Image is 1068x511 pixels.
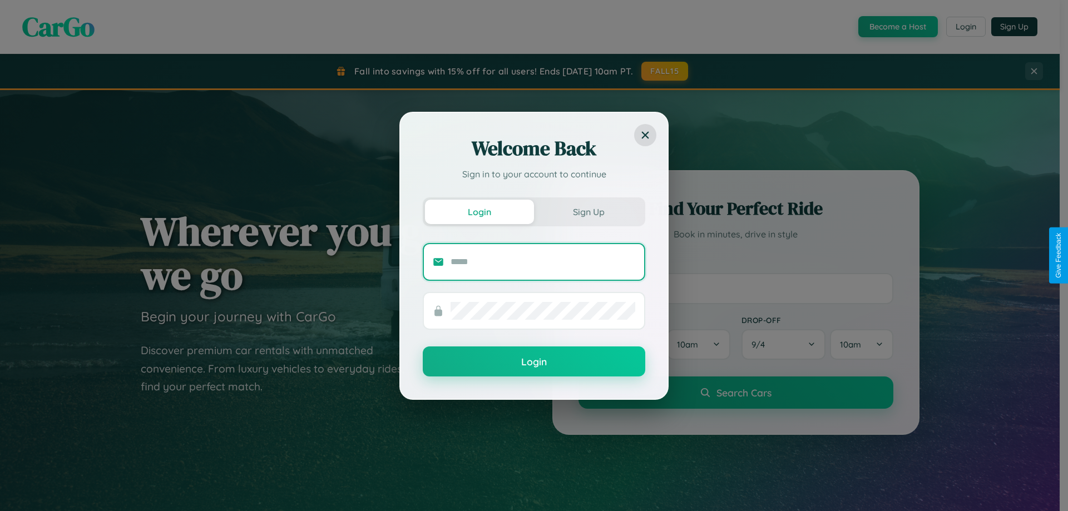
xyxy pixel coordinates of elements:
[423,167,645,181] p: Sign in to your account to continue
[423,135,645,162] h2: Welcome Back
[1055,233,1062,278] div: Give Feedback
[534,200,643,224] button: Sign Up
[423,346,645,376] button: Login
[425,200,534,224] button: Login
